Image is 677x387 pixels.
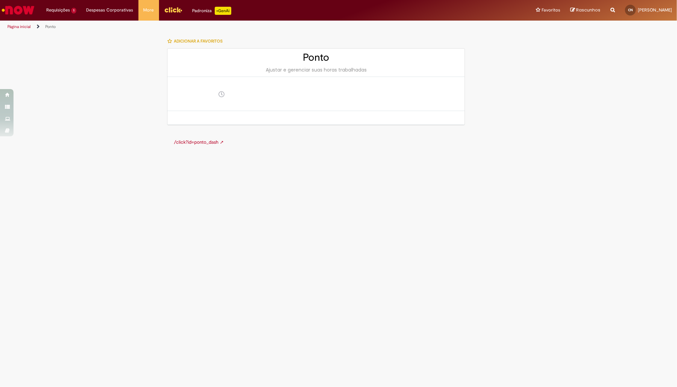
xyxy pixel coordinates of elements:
[576,7,600,13] span: Rascunhos
[174,52,458,63] h2: Ponto
[86,7,133,13] span: Despesas Corporativas
[218,91,225,97] img: Ponto
[164,5,182,15] img: click_logo_yellow_360x200.png
[174,139,224,145] a: /click?id=ponto_dash ➚
[71,8,76,13] span: 1
[174,66,458,73] div: Ajustar e gerenciar suas horas trabalhadas
[46,7,70,13] span: Requisições
[570,7,600,13] a: Rascunhos
[1,3,35,17] img: ServiceNow
[542,7,560,13] span: Favoritos
[45,24,56,29] a: Ponto
[5,21,446,33] ul: Trilhas de página
[174,38,223,44] span: Adicionar a Favoritos
[7,24,31,29] a: Página inicial
[638,7,672,13] span: [PERSON_NAME]
[628,8,633,12] span: CN
[144,7,154,13] span: More
[167,34,226,48] button: Adicionar a Favoritos
[192,7,231,15] div: Padroniza
[215,7,231,15] p: +GenAi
